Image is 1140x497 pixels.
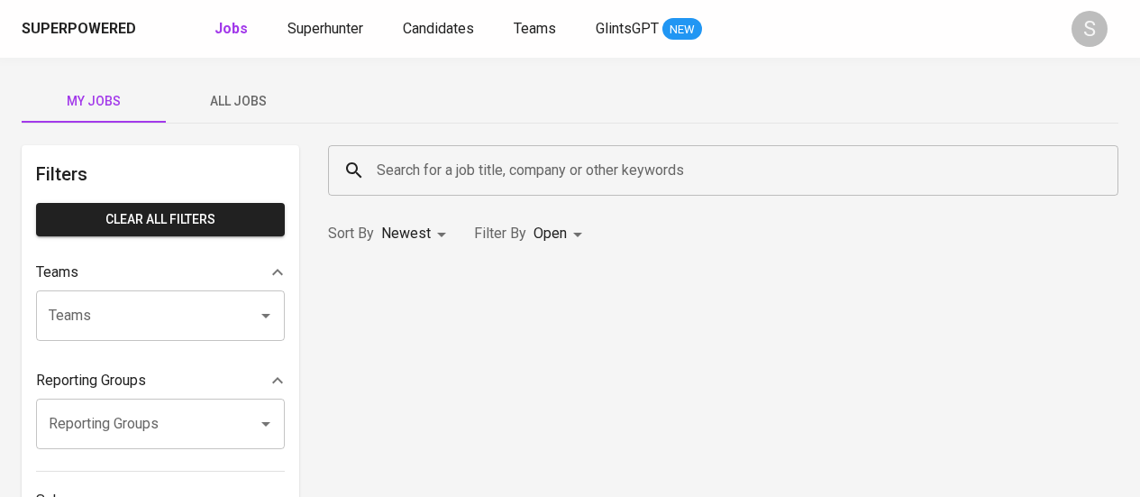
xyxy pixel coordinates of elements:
p: Filter By [474,223,526,244]
button: Open [253,411,278,437]
span: Teams [514,20,556,37]
span: All Jobs [177,90,299,113]
p: Newest [381,223,431,244]
div: Newest [381,217,452,251]
span: Clear All filters [50,208,270,231]
a: Teams [514,18,560,41]
b: Jobs [214,20,248,37]
span: NEW [662,21,702,39]
span: Candidates [403,20,474,37]
div: Reporting Groups [36,363,285,399]
button: Clear All filters [36,203,285,236]
h6: Filters [36,160,285,189]
p: Teams [36,262,78,283]
a: Superhunter [287,18,367,41]
div: S [1072,11,1108,47]
a: Jobs [214,18,251,41]
a: Candidates [403,18,478,41]
a: GlintsGPT NEW [596,18,702,41]
img: app logo [140,15,164,42]
div: Superpowered [22,19,136,40]
p: Sort By [328,223,374,244]
span: My Jobs [32,90,155,113]
button: Open [253,303,278,328]
span: Open [534,225,567,242]
span: GlintsGPT [596,20,659,37]
div: Teams [36,254,285,290]
p: Reporting Groups [36,370,146,391]
div: Open [534,217,588,251]
a: Superpoweredapp logo [22,15,164,42]
span: Superhunter [287,20,363,37]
